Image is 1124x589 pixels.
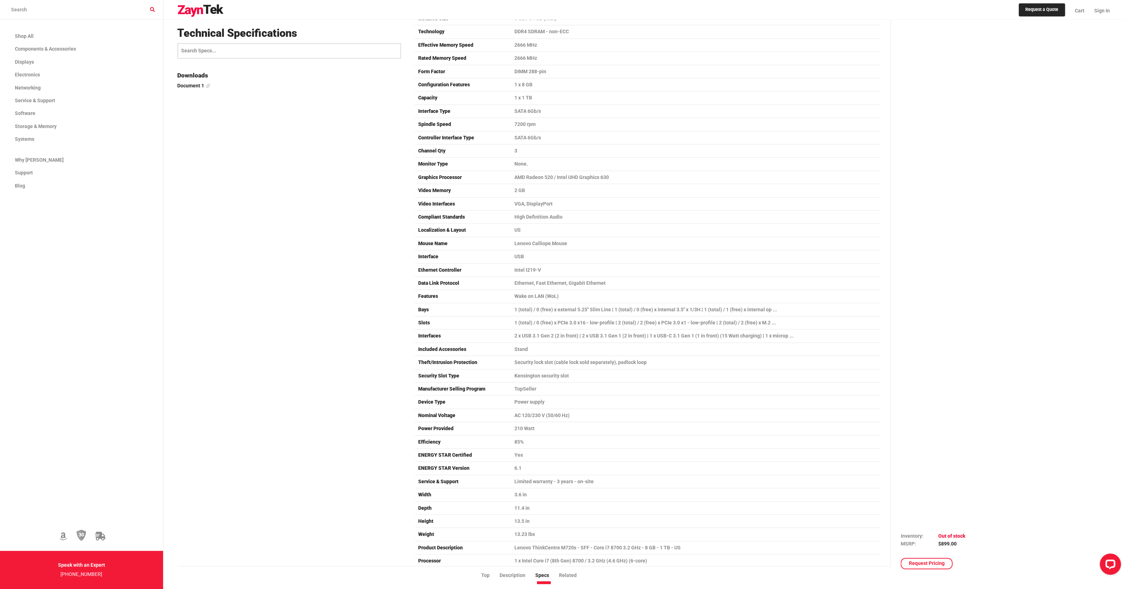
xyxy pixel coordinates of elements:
[511,263,881,276] td: Intel I219-V
[415,541,511,554] td: Product Description
[415,448,511,461] td: ENERGY STAR Certified
[511,514,881,527] td: 13.5 in
[415,501,511,514] td: Depth
[15,157,64,163] span: Why [PERSON_NAME]
[511,528,881,541] td: 13.23 lbs
[415,38,511,51] td: Effective Memory Speed
[415,25,511,38] td: Technology
[901,540,938,548] td: MSRP
[511,422,881,435] td: 210 Watt
[415,104,511,117] td: Interface Type
[415,475,511,488] td: Service & Support
[511,118,881,131] td: 7200 rpm
[415,78,511,91] td: Configuration Features
[76,529,86,541] img: 30 Day Return Policy
[177,4,224,17] img: logo
[511,184,881,197] td: 2 GB
[511,329,881,342] td: 2 x USB 3.1 Gen 2 (2 in front) ¦ 2 x USB 3.1 Gen 1 (2 in front) ¦ 1 x USB-C 3.1 Gen 1 (1 in front...
[511,554,881,567] td: 1 x Intel Core i7 (8th Gen) 8700 / 3.2 GHz (4.6 GHz) (6-core)
[511,276,881,289] td: Ethernet, Fast Ethernet, Gigabit Ethernet
[511,409,881,422] td: AC 120/230 V (50/60 Hz)
[60,571,102,577] a: [PHONE_NUMBER]
[15,136,34,142] span: Systems
[511,78,881,91] td: 1 x 8 GB
[177,27,406,40] h3: Technical Specifications
[511,65,881,78] td: DIMM 288-pin
[415,435,511,448] td: Efficiency
[415,118,511,131] td: Spindle Speed
[500,571,536,579] li: Description
[901,532,938,540] td: Inventory
[415,290,511,303] td: Features
[177,82,406,89] a: Document 1
[938,540,966,548] td: $899.00
[511,395,881,409] td: Power supply
[177,71,406,80] h4: Downloads
[938,533,966,539] span: Out of stock
[415,342,511,356] td: Included Accessories
[511,369,881,382] td: Kensington security slot
[1019,3,1065,17] a: Request a Quote
[415,395,511,409] td: Device Type
[58,562,105,568] strong: Speak with an Expert
[415,210,511,223] td: Compliant Standards
[536,571,559,579] li: Specs
[415,263,511,276] td: Ethernet Controller
[415,329,511,342] td: Interfaces
[415,52,511,65] td: Rated Memory Speed
[511,316,881,329] td: 1 (total) / 0 (free) x PCIe 3.0 x16 - low-profile ¦ 2 (total) / 2 (free) x PCIe 3.0 x1 - low-prof...
[511,462,881,475] td: 6.1
[511,131,881,144] td: SATA 6Gb/s
[415,91,511,104] td: Capacity
[511,210,881,223] td: High Definition Audio
[15,46,76,52] span: Components & Accessories
[415,356,511,369] td: Theft/Intrusion Protection
[511,224,881,237] td: US
[415,554,511,567] td: Processor
[511,250,881,263] td: USB
[15,59,34,65] span: Displays
[15,98,55,103] span: Service & Support
[511,303,881,316] td: 1 (total) / 0 (free) x external 5.25" Slim Line ¦ 1 (total) / 0 (free) x internal 3.5" x 1/3H ¦ 1...
[415,144,511,157] td: Channel Qty
[559,571,587,579] li: Related
[901,558,953,569] a: Request Pricing
[511,237,881,250] td: Lenovo Calliope Mouse
[511,25,881,38] td: DDR4 SDRAM - non-ECC
[415,514,511,527] td: Height
[415,382,511,395] td: Manufacturer Selling Program
[511,435,881,448] td: 85%
[415,462,511,475] td: ENERGY STAR Version
[511,52,881,65] td: 2666 MHz
[415,276,511,289] td: Data Link Protocol
[415,65,511,78] td: Form Factor
[15,170,33,175] span: Support
[511,91,881,104] td: 1 x 1 TB
[415,224,511,237] td: Localization & Layout
[15,123,57,129] span: Storage & Memory
[415,369,511,382] td: Security Slot Type
[177,43,401,59] input: Search Specs...
[415,409,511,422] td: Nominal Voltage
[415,422,511,435] td: Power Provided
[1070,2,1090,19] a: Cart
[1090,2,1110,19] a: Sign In
[511,448,881,461] td: Yes
[511,157,881,171] td: None.
[415,184,511,197] td: Video Memory
[511,488,881,501] td: 3.6 in
[511,501,881,514] td: 11.4 in
[511,342,881,356] td: Stand
[482,571,500,579] li: Top
[1094,551,1124,581] iframe: LiveChat chat widget
[15,33,34,39] span: Shop All
[415,316,511,329] td: Slots
[415,157,511,171] td: Monitor Type
[511,382,881,395] td: TopSeller
[511,356,881,369] td: Security lock slot (cable lock sold separately), padlock loop
[415,237,511,250] td: Mouse Name
[511,171,881,184] td: AMD Radeon 520 / Intel UHD Graphics 630
[15,72,40,77] span: Electronics
[511,104,881,117] td: SATA 6Gb/s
